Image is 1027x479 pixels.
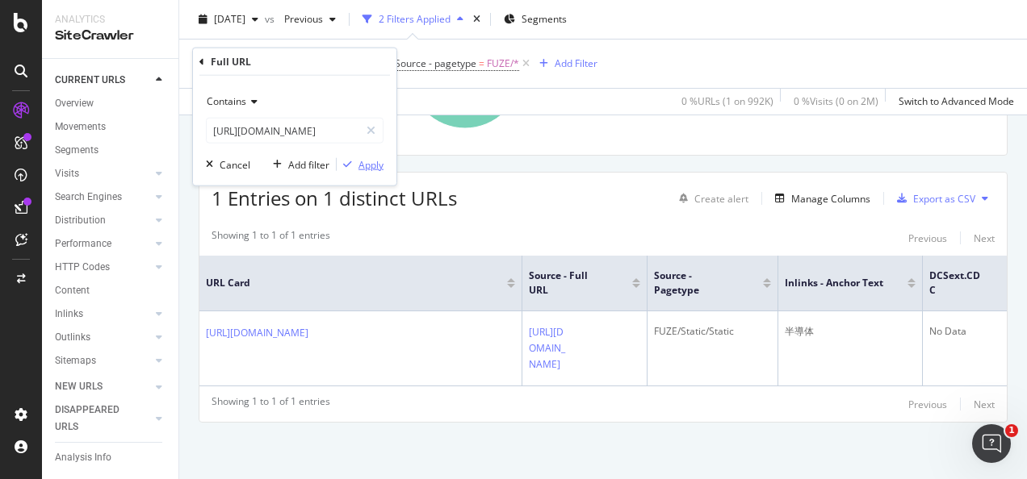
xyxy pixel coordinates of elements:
a: [URL][DOMAIN_NAME] [529,324,570,373]
button: Add filter [266,156,329,173]
button: Segments [497,6,573,32]
button: Previous [908,394,947,414]
div: Showing 1 to 1 of 1 entries [212,228,330,248]
span: 1 [1005,424,1018,437]
a: Sitemaps [55,352,151,369]
a: Overview [55,95,167,112]
div: Segments [55,142,99,159]
div: Movements [55,119,106,135]
a: CURRENT URLS [55,72,151,89]
div: NEW URLS [55,378,103,395]
a: HTTP Codes [55,259,151,276]
a: Distribution [55,212,151,229]
span: URL Card [206,276,503,290]
div: times [470,11,484,27]
div: CURRENT URLS [55,72,125,89]
div: Previous [908,231,947,245]
a: [URL][DOMAIN_NAME] [206,325,308,341]
span: Source - pagetype [654,269,739,298]
span: DCSext.CDC [929,269,985,298]
div: Distribution [55,212,106,229]
span: Inlinks - Anchor Text [785,276,883,290]
div: 0 % Visits ( 0 on 2M ) [794,94,878,108]
button: Previous [278,6,342,32]
div: Next [974,398,995,411]
button: Export as CSV [891,185,975,211]
a: Analysis Info [55,449,167,466]
div: Visits [55,165,79,182]
div: FUZE/Static/Static [654,324,771,339]
span: Segments [522,12,567,26]
a: Movements [55,119,167,135]
div: DISAPPEARED URLS [55,402,136,435]
div: Export as CSV [913,192,975,206]
div: Search Engines [55,189,122,206]
div: Full URL [211,55,251,69]
div: Sitemaps [55,352,96,369]
div: HTTP Codes [55,259,110,276]
a: Content [55,282,167,299]
div: Switch to Advanced Mode [899,94,1014,108]
iframe: Intercom live chat [972,424,1011,463]
div: Apply [358,157,384,171]
button: Previous [908,228,947,248]
a: Inlinks [55,306,151,323]
div: Add filter [288,157,329,171]
div: Overview [55,95,94,112]
span: Previous [278,12,323,26]
a: Outlinks [55,329,151,346]
button: Add Filter [533,54,597,73]
div: Inlinks [55,306,83,323]
button: Cancel [199,156,250,173]
div: 2 Filters Applied [379,12,451,26]
button: Next [974,394,995,414]
div: Previous [908,398,947,411]
span: Source - pagetype [395,56,476,70]
div: Showing 1 to 1 of 1 entries [212,394,330,414]
span: 1 Entries on 1 distinct URLs [212,185,457,211]
div: Cancel [220,157,250,171]
div: 0 % URLs ( 1 on 992K ) [681,94,773,108]
div: Analysis Info [55,449,111,466]
div: Create alert [694,192,748,206]
a: Segments [55,142,167,159]
button: Switch to Advanced Mode [892,89,1014,115]
span: 2025 Sep. 7th [214,12,245,26]
div: Performance [55,235,111,252]
div: Content [55,282,90,299]
span: Source - Full URL [529,269,608,298]
div: Add Filter [555,56,597,70]
a: Performance [55,235,151,252]
button: Next [974,228,995,248]
span: = [479,56,484,70]
div: 半導体 [785,324,916,339]
span: Contains [207,94,246,108]
div: A chart. [212,2,983,143]
button: Apply [337,156,384,173]
div: Manage Columns [791,192,870,206]
span: FUZE/* [487,52,519,75]
button: Create alert [673,185,748,211]
div: No Data [929,324,1017,339]
a: DISAPPEARED URLS [55,402,151,435]
div: Outlinks [55,329,90,346]
a: NEW URLS [55,378,151,395]
span: vs [265,12,278,26]
div: Analytics [55,13,166,27]
button: 2 Filters Applied [356,6,470,32]
a: Visits [55,165,151,182]
button: [DATE] [192,6,265,32]
div: Next [974,231,995,245]
button: Manage Columns [769,189,870,208]
div: SiteCrawler [55,27,166,45]
a: Search Engines [55,189,151,206]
